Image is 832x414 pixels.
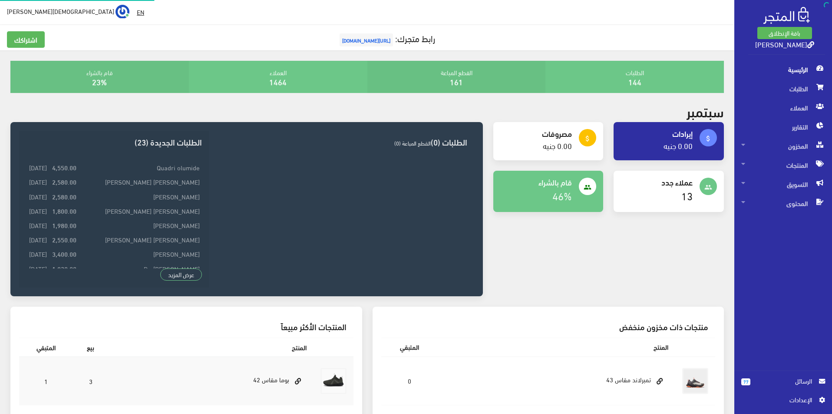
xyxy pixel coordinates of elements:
td: بوما مقاس 42 [108,357,314,405]
a: اﻹعدادات [741,395,825,409]
a: 46% [552,186,572,205]
h2: سبتمبر [687,103,724,119]
td: تمبرلاند مقاس 43 [438,357,675,405]
a: 77 الرسائل [741,376,825,395]
a: المخزون [734,136,832,156]
td: [PERSON_NAME] [PERSON_NAME] [79,203,202,218]
span: الرئيسية [741,60,825,79]
td: 1 [19,357,73,405]
a: ... [DEMOGRAPHIC_DATA][PERSON_NAME] [7,4,129,18]
a: 1464 [269,74,287,89]
a: التقارير [734,117,832,136]
h4: مصروفات [500,129,572,138]
th: بيع [73,338,108,357]
h3: منتجات ذات مخزون منخفض [388,322,709,331]
img: . [763,7,810,24]
span: المنتجات [741,156,825,175]
th: المتبقي [19,338,73,357]
div: العملاء [189,61,367,93]
strong: 3,400.00 [52,249,76,258]
td: [PERSON_NAME] [79,218,202,232]
span: القطع المباعة (0) [394,138,431,148]
td: [DATE] [26,218,49,232]
div: الطلبات [545,61,724,93]
h3: الطلبات (0) [216,138,467,146]
strong: 1,800.00 [52,206,76,215]
a: اشتراكك [7,31,45,48]
img: ... [116,5,129,19]
h4: عملاء جدد [621,178,693,186]
a: رابط متجرك:[URL][DOMAIN_NAME] [337,30,435,46]
a: EN [133,4,148,20]
i: people [704,183,712,191]
td: 3 [73,357,108,405]
h3: الطلبات الجديدة (23) [26,138,201,146]
td: [DATE] [26,175,49,189]
strong: 2,580.00 [52,177,76,186]
h3: المنتجات الأكثر مبيعاً [26,322,347,331]
img: boma-mkas-42.jpg [320,368,347,394]
h4: إيرادات [621,129,693,138]
a: 23% [92,74,107,89]
img: tmbrland-mkas-43.jpg [682,368,708,394]
div: قام بالشراء [10,61,189,93]
td: Quadri olumide [79,160,202,175]
strong: 1,980.00 [52,220,76,230]
th: المتبقي [381,338,438,356]
td: Dr. [PERSON_NAME] [79,261,202,275]
a: [PERSON_NAME] [755,38,814,50]
i: attach_money [584,135,591,142]
td: [DATE] [26,189,49,203]
span: الرسائل [757,376,812,386]
th: المنتج [438,338,675,356]
td: [PERSON_NAME] [PERSON_NAME] [79,232,202,247]
th: المنتج [108,338,314,357]
u: EN [137,7,144,17]
a: عرض المزيد [160,268,202,281]
a: 13 [681,186,693,205]
strong: 4,550.00 [52,162,76,172]
a: 0.00 جنيه [543,138,572,152]
a: العملاء [734,98,832,117]
td: [PERSON_NAME] [79,189,202,203]
span: [DEMOGRAPHIC_DATA][PERSON_NAME] [7,6,114,17]
strong: 2,550.00 [52,235,76,244]
a: 161 [450,74,463,89]
strong: 2,580.00 [52,192,76,201]
a: 144 [628,74,641,89]
td: 0 [381,357,438,405]
span: [URL][DOMAIN_NAME] [340,33,393,46]
td: [PERSON_NAME] [PERSON_NAME] [79,175,202,189]
i: people [584,183,591,191]
a: المنتجات [734,156,832,175]
span: اﻹعدادات [748,395,812,404]
span: التسويق [741,175,825,194]
i: attach_money [704,135,712,142]
div: القطع المباعة [367,61,546,93]
strong: 1,030.00 [52,264,76,273]
a: المحتوى [734,194,832,213]
td: [DATE] [26,247,49,261]
td: [DATE] [26,160,49,175]
td: [PERSON_NAME] [79,247,202,261]
span: التقارير [741,117,825,136]
a: الطلبات [734,79,832,98]
span: العملاء [741,98,825,117]
a: باقة الإنطلاق [757,27,812,39]
td: [DATE] [26,261,49,275]
a: 0.00 جنيه [664,138,693,152]
span: 77 [741,378,750,385]
h4: قام بالشراء [500,178,572,186]
a: الرئيسية [734,60,832,79]
td: [DATE] [26,203,49,218]
td: [DATE] [26,232,49,247]
span: المحتوى [741,194,825,213]
span: المخزون [741,136,825,156]
span: الطلبات [741,79,825,98]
